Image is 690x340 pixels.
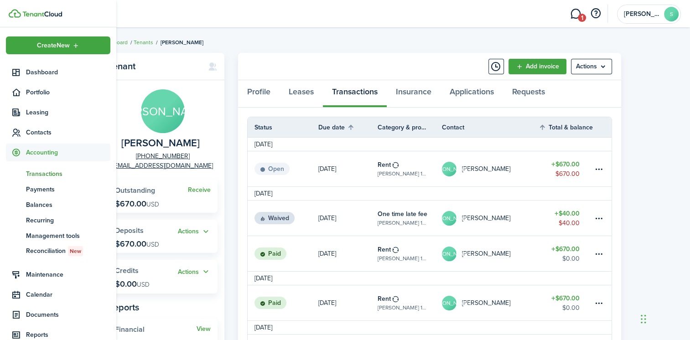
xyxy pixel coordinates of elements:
[115,279,150,288] p: $0.00
[115,325,197,334] widget-stats-title: Financial
[378,294,391,304] table-info-title: Rent
[178,267,211,277] button: Open menu
[318,122,378,133] th: Sort
[137,280,150,289] span: USD
[6,166,110,181] a: Transactions
[664,7,679,21] avatar-text: S
[462,215,510,222] table-profile-info-text: [PERSON_NAME]
[26,200,110,210] span: Balances
[488,59,504,74] button: Timeline
[378,160,391,170] table-info-title: Rent
[442,285,539,320] a: [PERSON_NAME][PERSON_NAME]
[26,216,110,225] span: Recurring
[248,151,318,186] a: Open
[538,201,593,236] a: $40.00$40.00
[26,128,110,137] span: Contacts
[178,227,211,237] button: Open menu
[538,285,593,320] a: $670.00$0.00
[571,59,612,74] button: Open menu
[178,227,211,237] button: Actions
[641,305,646,333] div: Drag
[562,303,579,313] table-amount-description: $0.00
[188,186,211,194] a: Receive
[588,6,603,21] button: Open resource center
[108,61,199,72] panel-main-title: Tenant
[378,151,442,186] a: Rent[PERSON_NAME] 1600, Unit 5
[378,219,428,227] table-subtitle: [PERSON_NAME] 1600, Unit 5
[248,123,318,132] th: Status
[462,250,510,258] table-profile-info-text: [PERSON_NAME]
[248,236,318,271] a: Paid
[134,38,153,46] a: Tenants
[248,285,318,320] a: Paid
[115,199,159,208] p: $670.00
[442,296,457,310] avatar-text: [PERSON_NAME]
[378,245,391,254] table-info-title: Rent
[108,300,218,314] panel-main-subtitle: Reports
[197,325,211,333] a: View
[378,123,442,132] th: Category & property
[387,80,441,108] a: Insurance
[538,236,593,271] a: $670.00$0.00
[254,247,286,260] status: Paid
[141,89,185,133] avatar-text: [PERSON_NAME]
[26,246,110,256] span: Reconciliation
[26,270,110,279] span: Maintenance
[238,80,280,108] a: Profile
[115,239,159,248] p: $670.00
[6,243,110,259] a: ReconciliationNew
[624,11,660,17] span: Sonja
[248,273,279,283] td: [DATE]
[26,88,110,97] span: Portfolio
[378,170,428,178] table-subtitle: [PERSON_NAME] 1600, Unit 5
[462,299,510,307] table-profile-info-text: [PERSON_NAME]
[115,185,155,196] span: Outstanding
[638,296,684,340] div: Chat Widget
[462,165,510,173] table-profile-info-text: [PERSON_NAME]
[378,254,428,263] table-subtitle: [PERSON_NAME] 1600, Unit 5
[567,2,584,26] a: Messaging
[121,138,200,149] span: Jaime Adame
[442,247,457,261] avatar-text: [PERSON_NAME]
[508,59,566,74] a: Add invoice
[146,200,159,209] span: USD
[378,209,427,219] table-info-title: One time late fee
[378,236,442,271] a: Rent[PERSON_NAME] 1600, Unit 5
[6,212,110,228] a: Recurring
[442,123,539,132] th: Contact
[280,80,323,108] a: Leases
[562,254,579,263] table-amount-description: $0.00
[571,59,612,74] menu-btn: Actions
[318,285,378,320] a: [DATE]
[538,151,593,186] a: $670.00$670.00
[248,201,318,236] a: Waived
[178,267,211,277] button: Actions
[26,290,110,299] span: Calendar
[551,244,579,254] table-amount-title: $670.00
[6,36,110,54] button: Open menu
[26,67,110,77] span: Dashboard
[378,285,442,320] a: Rent[PERSON_NAME] 1600, Unit 5
[136,151,190,161] a: [PHONE_NUMBER]
[22,11,62,17] img: TenantCloud
[254,163,290,175] status: Open
[318,249,336,258] p: [DATE]
[26,330,110,340] span: Reports
[248,139,279,149] td: [DATE]
[538,122,593,133] th: Sort
[318,151,378,186] a: [DATE]
[554,209,579,218] table-amount-title: $40.00
[6,228,110,243] a: Management tools
[442,201,539,236] a: [PERSON_NAME][PERSON_NAME]
[578,14,586,22] span: 1
[442,211,457,226] avatar-text: [PERSON_NAME]
[558,218,579,228] table-amount-description: $40.00
[70,247,81,255] span: New
[146,240,159,249] span: USD
[113,161,213,170] a: [EMAIL_ADDRESS][DOMAIN_NAME]
[6,197,110,212] a: Balances
[9,9,21,18] img: TenantCloud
